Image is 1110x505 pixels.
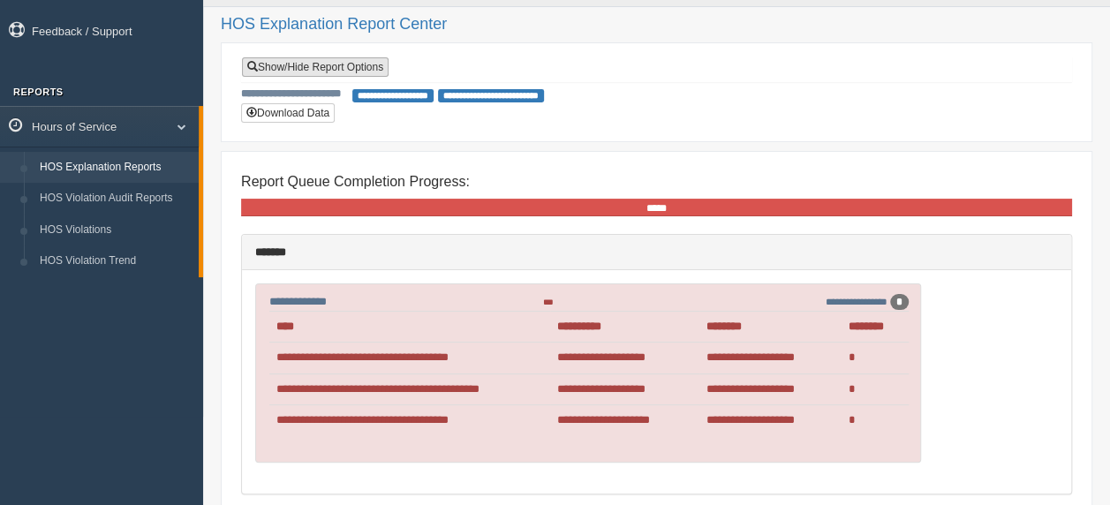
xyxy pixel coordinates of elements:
[32,183,199,215] a: HOS Violation Audit Reports
[241,174,1072,190] h4: Report Queue Completion Progress:
[32,245,199,277] a: HOS Violation Trend
[242,57,389,77] a: Show/Hide Report Options
[241,103,335,123] button: Download Data
[32,152,199,184] a: HOS Explanation Reports
[32,215,199,246] a: HOS Violations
